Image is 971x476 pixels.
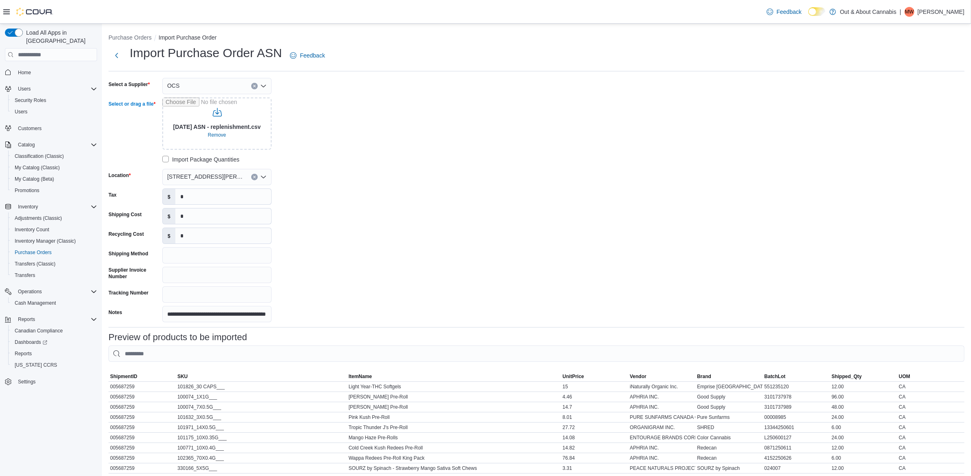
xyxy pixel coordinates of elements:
[830,423,897,432] div: 6.00
[628,412,695,422] div: PURE SUNFARMS CANADA CORP.
[11,213,97,223] span: Adjustments (Classic)
[15,328,63,334] span: Canadian Compliance
[260,83,267,89] button: Open list of options
[108,463,176,473] div: 005687259
[167,172,243,182] span: [STREET_ADDRESS][PERSON_NAME]
[11,337,51,347] a: Dashboards
[776,8,801,16] span: Feedback
[176,382,347,392] div: 101826_30 CAPS___
[8,224,100,235] button: Inventory Count
[8,162,100,173] button: My Catalog (Classic)
[8,106,100,117] button: Users
[108,211,142,218] label: Shipping Cost
[763,372,830,381] button: BatchLot
[15,314,38,324] button: Reports
[15,187,40,194] span: Promotions
[764,373,785,380] span: BatchLot
[15,68,34,77] a: Home
[2,314,100,325] button: Reports
[251,174,258,180] button: Clear input
[162,155,239,164] label: Import Package Quantities
[695,453,763,463] div: Redecan
[628,433,695,443] div: ENTOURAGE BRANDS CORP
[11,186,43,195] a: Promotions
[830,412,897,422] div: 24.00
[15,67,97,77] span: Home
[8,235,100,247] button: Inventory Manager (Classic)
[830,372,897,381] button: Shipped_Qty
[897,453,964,463] div: CA
[11,107,97,117] span: Users
[176,423,347,432] div: 101971_14X0.5G___
[628,443,695,453] div: APHRIA INC.
[695,372,763,381] button: Brand
[130,45,282,61] h1: Import Purchase Order ASN
[11,298,97,308] span: Cash Management
[11,225,53,235] a: Inventory Count
[899,373,910,380] span: UOM
[176,412,347,422] div: 101632_3X0.5G___
[830,463,897,473] div: 12.00
[8,348,100,359] button: Reports
[5,63,97,409] nav: Complex example
[347,443,561,453] div: Cold Creek Kush Redees Pre-Roll
[15,97,46,104] span: Security Roles
[176,433,347,443] div: 101175_10X0.35G___
[15,84,97,94] span: Users
[163,228,175,244] label: $
[628,402,695,412] div: APHRIA INC.
[18,142,35,148] span: Catalog
[11,270,38,280] a: Transfers
[347,382,561,392] div: Light Year-THC Softgels
[11,270,97,280] span: Transfers
[18,288,42,295] span: Operations
[18,125,42,132] span: Customers
[695,392,763,402] div: Good Supply
[8,185,100,196] button: Promotions
[2,83,100,95] button: Users
[16,8,53,16] img: Cova
[11,225,97,235] span: Inventory Count
[347,392,561,402] div: [PERSON_NAME] Pre-Roll
[763,463,830,473] div: 024007
[8,173,100,185] button: My Catalog (Beta)
[108,33,964,43] nav: An example of EuiBreadcrumbs
[108,332,247,342] h3: Preview of products to be imported
[897,463,964,473] div: CA
[808,7,825,16] input: Dark Mode
[176,453,347,463] div: 102365_70X0.4G___
[11,360,97,370] span: Washington CCRS
[695,412,763,422] div: Pure Sunfarms
[347,463,561,473] div: SOURZ by Spinach - Strawberry Mango Sativa Soft Chews
[177,373,188,380] span: SKU
[15,153,64,159] span: Classification (Classic)
[347,433,561,443] div: Mango Haze Pre-Rolls
[830,453,897,463] div: 6.00
[108,443,176,453] div: 005687259
[11,360,60,370] a: [US_STATE] CCRS
[630,373,646,380] span: Vendor
[697,373,711,380] span: Brand
[108,192,117,198] label: Tax
[8,213,100,224] button: Adjustments (Classic)
[897,402,964,412] div: CA
[176,392,347,402] div: 100074_1X1G___
[18,69,31,76] span: Home
[15,123,97,133] span: Customers
[110,373,137,380] span: ShipmentID
[108,345,964,362] input: This is a search bar. As you type, the results lower in the page will automatically filter.
[15,140,38,150] button: Catalog
[11,337,97,347] span: Dashboards
[108,309,122,316] label: Notes
[561,382,628,392] div: 15
[108,231,144,237] label: Recycling Cost
[11,213,65,223] a: Adjustments (Classic)
[11,236,79,246] a: Inventory Manager (Classic)
[15,238,76,244] span: Inventory Manager (Classic)
[628,392,695,402] div: APHRIA INC.
[897,392,964,402] div: CA
[15,300,56,306] span: Cash Management
[897,372,964,381] button: UOM
[11,163,63,173] a: My Catalog (Classic)
[830,392,897,402] div: 96.00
